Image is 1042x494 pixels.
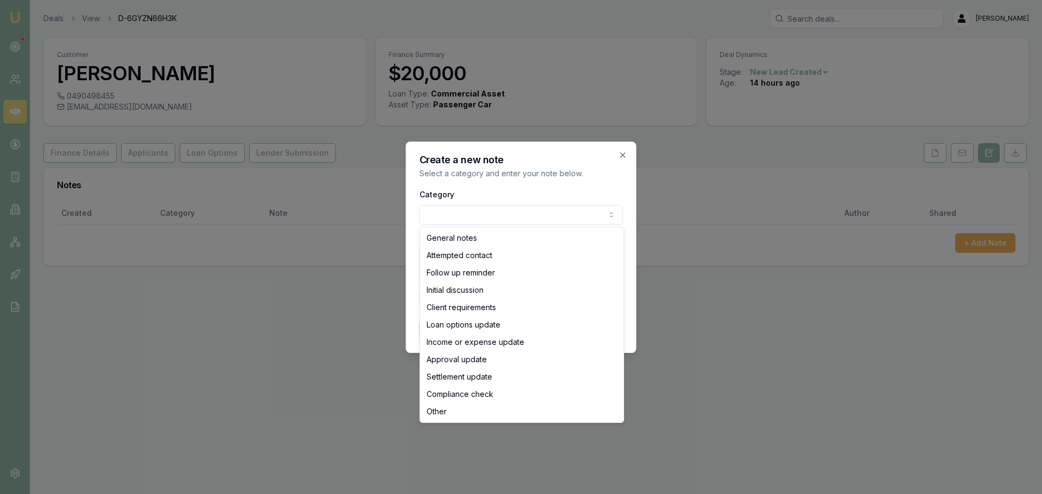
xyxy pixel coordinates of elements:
span: Approval update [427,354,487,365]
span: General notes [427,233,477,243]
span: Follow up reminder [427,267,495,278]
span: Attempted contact [427,250,492,261]
span: Other [427,406,447,417]
span: Loan options update [427,319,500,330]
span: Income or expense update [427,337,524,348]
span: Client requirements [427,302,496,313]
span: Compliance check [427,389,493,400]
span: Settlement update [427,371,492,382]
span: Initial discussion [427,285,484,296]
